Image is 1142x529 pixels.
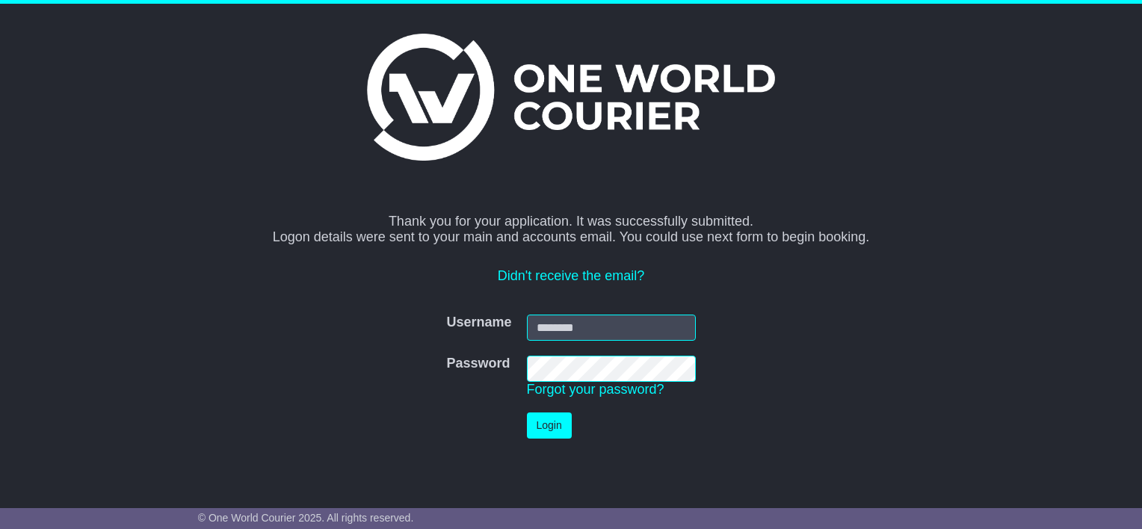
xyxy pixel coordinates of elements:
[446,356,510,372] label: Password
[273,214,870,245] span: Thank you for your application. It was successfully submitted. Logon details were sent to your ma...
[198,512,414,524] span: © One World Courier 2025. All rights reserved.
[367,34,775,161] img: One World
[527,382,664,397] a: Forgot your password?
[527,412,572,439] button: Login
[498,268,645,283] a: Didn't receive the email?
[446,315,511,331] label: Username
